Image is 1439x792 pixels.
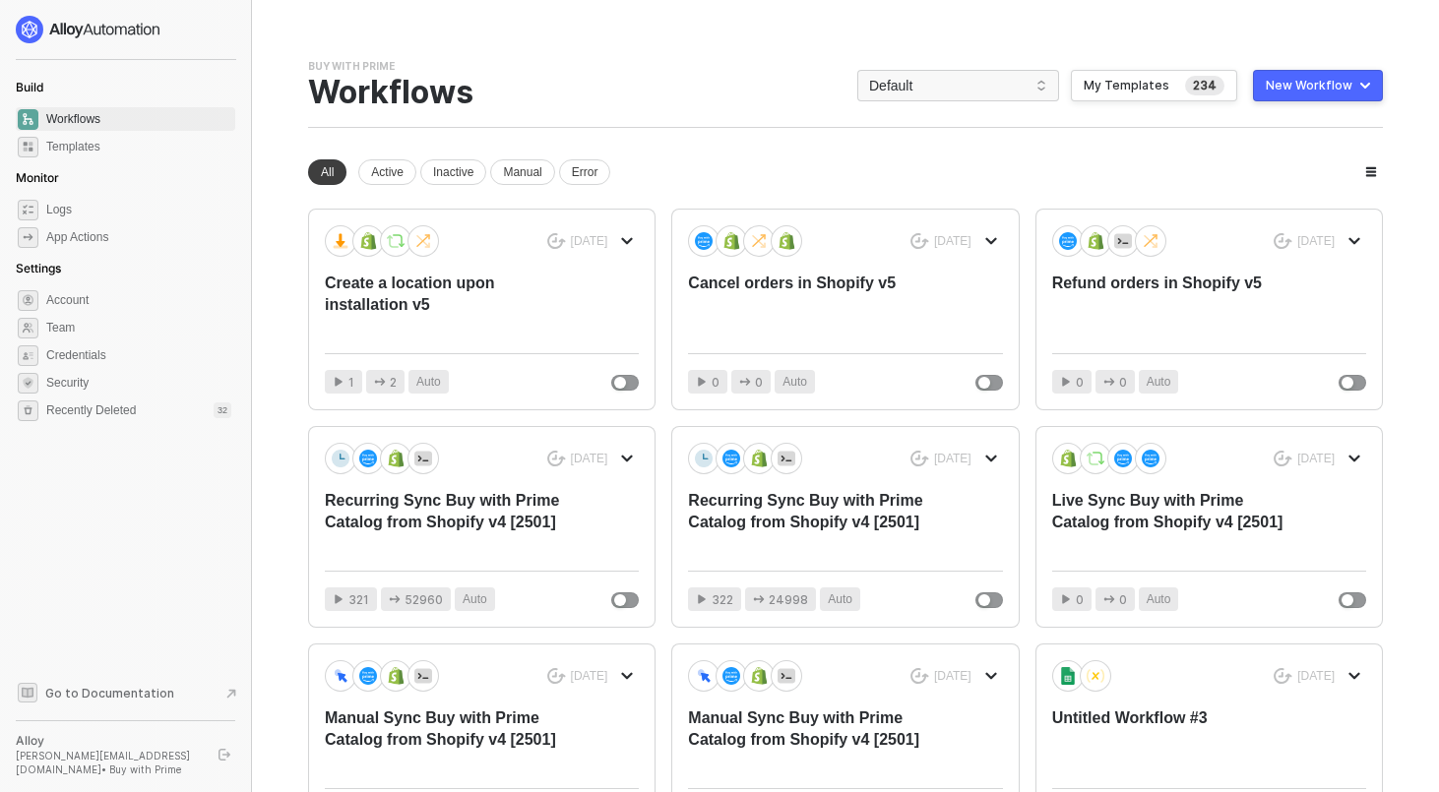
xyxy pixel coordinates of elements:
[1297,233,1335,250] div: [DATE]
[621,453,633,464] span: icon-arrow-down
[18,345,38,366] span: credentials
[18,290,38,311] span: settings
[778,667,795,685] img: icon
[1147,373,1171,392] span: Auto
[688,273,939,337] div: Cancel orders in Shopify v5
[325,273,576,337] div: Create a location upon installation v5
[332,450,349,467] img: icon
[1142,450,1159,467] img: icon
[359,232,377,250] img: icon
[1059,450,1077,467] img: icon
[16,170,59,185] span: Monitor
[16,733,201,749] div: Alloy
[1147,590,1171,609] span: Auto
[1103,376,1115,388] span: icon-app-actions
[934,668,971,685] div: [DATE]
[778,232,795,250] img: icon
[18,373,38,394] span: security
[219,749,230,761] span: logout
[750,232,768,250] img: icon
[722,667,740,685] img: icon
[1348,235,1360,247] span: icon-arrow-down
[547,451,566,467] span: icon-success-page
[1087,232,1104,250] img: icon
[359,667,377,685] img: icon
[325,707,576,772] div: Manual Sync Buy with Prime Catalog from Shopify v4 [2501]
[1185,76,1224,95] span: 234
[387,450,405,467] img: icon
[359,450,377,467] img: icon
[348,373,354,392] span: 1
[1119,373,1127,392] span: 0
[46,229,108,246] div: App Actions
[778,450,795,467] img: icon
[1087,667,1104,685] img: icon
[389,593,401,605] span: icon-app-actions
[571,233,608,250] div: [DATE]
[16,261,61,275] span: Settings
[869,71,1047,100] span: Default
[1266,78,1352,93] div: New Workflow
[18,318,38,338] span: team
[1348,670,1360,682] span: icon-arrow-down
[1348,453,1360,464] span: icon-arrow-down
[46,316,231,339] span: Team
[325,490,576,555] div: Recurring Sync Buy with Prime Catalog from Shopify v4 [2501]
[16,80,43,94] span: Build
[739,376,751,388] span: icon-app-actions
[910,451,929,467] span: icon-success-page
[46,135,231,158] span: Templates
[712,590,733,609] span: 322
[414,450,432,467] img: icon
[405,590,443,609] span: 52960
[308,74,491,111] div: Workflows
[16,681,236,704] a: Knowledge Base
[934,451,971,467] div: [DATE]
[722,450,740,467] img: icon
[1059,667,1077,685] img: icon
[1114,450,1132,467] img: icon
[1052,707,1303,772] div: Untitled Workflow #3
[547,668,566,685] span: icon-success-page
[750,450,768,467] img: icon
[910,668,929,685] span: icon-success-page
[559,159,611,185] div: Error
[46,198,231,221] span: Logs
[18,200,38,220] span: icon-logs
[45,685,174,701] span: Go to Documentation
[782,373,807,392] span: Auto
[308,159,346,185] div: All
[214,402,231,418] div: 32
[1084,78,1169,93] div: My Templates
[46,371,231,395] span: Security
[416,373,441,392] span: Auto
[387,667,405,685] img: icon
[621,670,633,682] span: icon-arrow-down
[16,16,161,43] img: logo
[1142,232,1159,250] img: icon
[18,683,37,702] span: documentation
[985,453,997,464] span: icon-arrow-down
[414,667,432,685] img: icon
[985,235,997,247] span: icon-arrow-down
[571,451,608,467] div: [DATE]
[1119,590,1127,609] span: 0
[688,707,939,772] div: Manual Sync Buy with Prime Catalog from Shopify v4 [2501]
[688,490,939,555] div: Recurring Sync Buy with Prime Catalog from Shopify v4 [2501]
[753,593,765,605] span: icon-app-actions
[16,749,201,776] div: [PERSON_NAME][EMAIL_ADDRESS][DOMAIN_NAME] • Buy with Prime
[18,137,38,157] span: marketplace
[46,343,231,367] span: Credentials
[358,159,416,185] div: Active
[695,450,713,467] img: icon
[16,16,235,43] a: logo
[1103,593,1115,605] span: icon-app-actions
[348,590,369,609] span: 321
[755,373,763,392] span: 0
[1059,232,1077,250] img: icon
[1052,490,1303,555] div: Live Sync Buy with Prime Catalog from Shopify v4 [2501]
[910,233,929,250] span: icon-success-page
[1087,450,1104,467] img: icon
[308,59,395,74] div: Buy with Prime
[18,109,38,130] span: dashboard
